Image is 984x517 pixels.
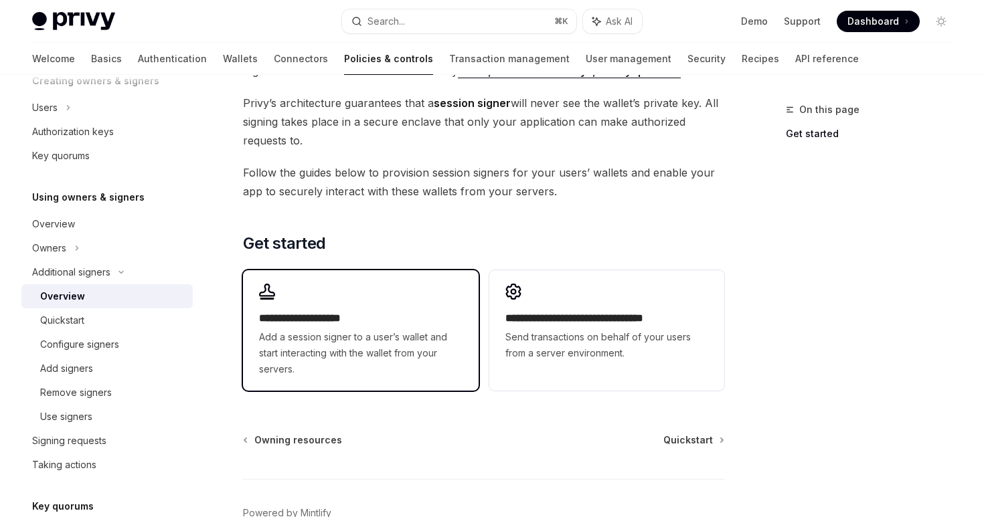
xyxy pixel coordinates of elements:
[32,189,145,205] h5: Using owners & signers
[583,9,642,33] button: Ask AI
[554,16,568,27] span: ⌘ K
[274,43,328,75] a: Connectors
[243,94,724,150] span: Privy’s architecture guarantees that a will never see the wallet’s private key. All signing takes...
[586,43,671,75] a: User management
[847,15,899,28] span: Dashboard
[32,100,58,116] div: Users
[606,15,633,28] span: Ask AI
[687,43,726,75] a: Security
[40,336,119,352] div: Configure signers
[742,43,779,75] a: Recipes
[786,123,963,144] a: Get started
[40,288,85,304] div: Overview
[91,43,122,75] a: Basics
[40,409,92,425] div: Use signers
[342,9,576,33] button: Search...⌘K
[21,308,193,332] a: Quickstart
[32,457,96,473] div: Taking actions
[663,433,723,447] a: Quickstart
[40,312,84,328] div: Quickstart
[741,15,768,28] a: Demo
[784,15,821,28] a: Support
[244,433,342,447] a: Owning resources
[21,356,193,381] a: Add signers
[259,329,462,377] span: Add a session signer to a user’s wallet and start interacting with the wallet from your servers.
[243,270,478,391] a: **** **** **** *****Add a session signer to a user’s wallet and start interacting with the wallet...
[21,332,193,356] a: Configure signers
[40,385,112,401] div: Remove signers
[21,429,193,453] a: Signing requests
[449,43,570,75] a: Transaction management
[21,144,193,168] a: Key quorums
[243,233,325,254] span: Get started
[434,96,511,110] strong: session signer
[243,163,724,201] span: Follow the guides below to provision session signers for your users’ wallets and enable your app ...
[21,120,193,144] a: Authorization keys
[32,498,94,514] h5: Key quorums
[344,43,433,75] a: Policies & controls
[32,124,114,140] div: Authorization keys
[254,433,342,447] span: Owning resources
[32,148,90,164] div: Key quorums
[32,433,106,449] div: Signing requests
[32,216,75,232] div: Overview
[138,43,207,75] a: Authentication
[21,381,193,405] a: Remove signers
[505,329,708,361] span: Send transactions on behalf of your users from a server environment.
[21,284,193,308] a: Overview
[40,360,93,377] div: Add signers
[32,240,66,256] div: Owners
[367,13,405,29] div: Search...
[837,11,920,32] a: Dashboard
[223,43,258,75] a: Wallets
[21,453,193,477] a: Taking actions
[32,43,75,75] a: Welcome
[21,212,193,236] a: Overview
[21,405,193,429] a: Use signers
[799,102,859,118] span: On this page
[795,43,859,75] a: API reference
[32,264,110,280] div: Additional signers
[930,11,952,32] button: Toggle dark mode
[32,12,115,31] img: light logo
[663,433,713,447] span: Quickstart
